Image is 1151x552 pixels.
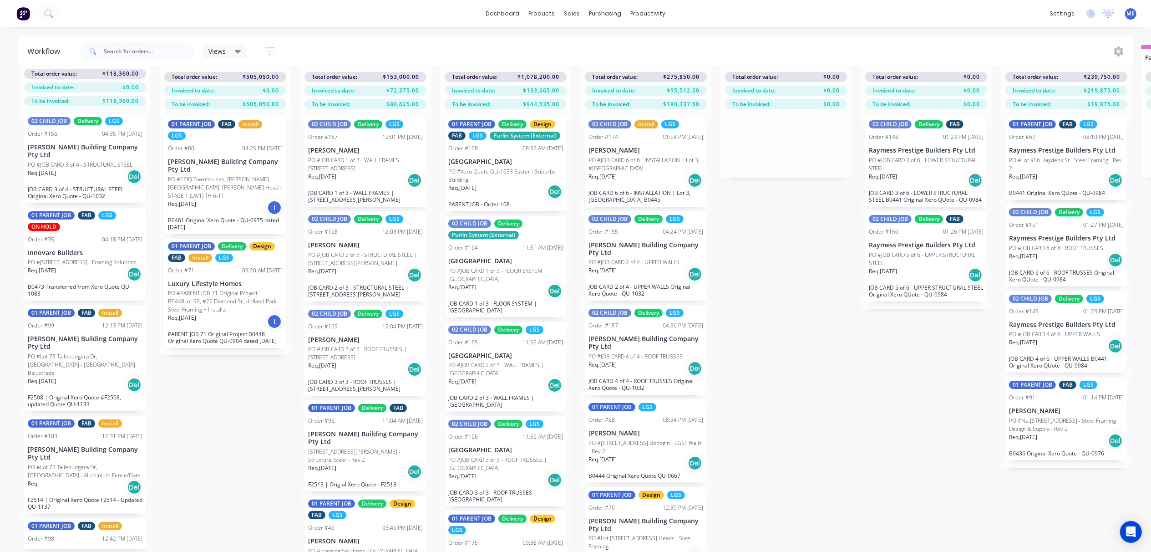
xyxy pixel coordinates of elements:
[308,215,351,223] div: 02 CHILD JOB
[588,283,703,297] p: JOB CARD 2 of 4 - UPPER WALLS Original Xero Quote - QU-1032
[308,133,338,141] div: Order #167
[1127,10,1135,18] span: ME
[188,254,212,262] div: Install
[1055,295,1083,303] div: Delivery
[481,7,524,20] a: dashboard
[308,310,351,318] div: 02 CHILD JOB
[869,133,898,141] div: Order #148
[105,117,123,125] div: LGS
[448,515,495,523] div: 01 PARENT JOB
[588,378,703,391] p: JOB CARD 4 of 4 - ROOF TRUSSES Original Xero Quote - QU-1032
[168,242,215,250] div: 01 PARENT JOB
[308,430,423,446] p: [PERSON_NAME] Building Company Pty Ltd
[304,306,426,396] div: 02 CHILD JOBDeliveryLGSOrder #16912:04 PM [DATE][PERSON_NAME]PO #JOB CARD 3 of 3 - ROOF TRUSSES |...
[448,489,563,503] p: JOB CARD 3 of 3 - ROOF TRUSSES | [GEOGRAPHIC_DATA]
[74,117,102,125] div: Delivery
[869,284,984,298] p: JOB CARD 5 of 6 - UPPER STRUCTURAL STEEL Original Xero QUote - QU-0984
[1009,221,1039,229] div: Order #151
[28,353,142,377] p: PO #Lot 73 Tallebudgera Dr, [GEOGRAPHIC_DATA] - [GEOGRAPHIC_DATA] Balustrade
[1005,291,1127,373] div: 02 CHILD JOBDeliveryLGSOrder #14901:23 PM [DATE]Raymess Prestige Builders Pty LtdPO #JOB CARD 4 o...
[1083,221,1124,229] div: 01:27 PM [DATE]
[1086,295,1104,303] div: LGS
[448,201,563,208] p: PARENT JOB - Order 108
[946,215,963,223] div: FAB
[968,173,983,188] div: Del
[448,184,477,192] p: Req. [DATE]
[445,117,567,211] div: 01 PARENT JOBDeliveryDesignFABLGSPurlin System (External)Order #10808:32 AM [DATE][GEOGRAPHIC_DAT...
[242,266,283,275] div: 09:20 AM [DATE]
[588,353,683,361] p: PO #JOB CARD 4 of 4 - ROOF TRUSSES
[308,189,423,203] p: JOB CARD 1 of 3 - WALL FRAMES | [STREET_ADDRESS][PERSON_NAME]
[588,120,631,128] div: 02 CHILD JOB
[1009,147,1124,154] p: Raymess Prestige Builders Pty Ltd
[308,404,355,412] div: 01 PARENT JOB
[168,132,186,140] div: LGS
[588,156,703,173] p: PO #JOB CARD 6 of 6 - INSTALLATION | Lot 3, #[GEOGRAPHIC_DATA]
[127,480,142,495] div: Del
[634,215,663,223] div: Delivery
[28,377,56,385] p: Req. [DATE]
[382,417,423,425] div: 11:04 AM [DATE]
[28,186,142,199] p: JOB CARD 3 of 4 - STRUCTURAL STEEL Original Xero Quote - QU-1032
[390,500,415,508] div: Design
[308,120,351,128] div: 02 CHILD JOB
[663,228,703,236] div: 04:24 PM [DATE]
[28,169,56,177] p: Req. [DATE]
[448,352,563,360] p: [GEOGRAPHIC_DATA]
[1059,120,1076,128] div: FAB
[304,400,426,491] div: 01 PARENT JOBDeliveryFABOrder #9611:04 AM [DATE][PERSON_NAME] Building Company Pty Ltd[STREET_ADD...
[869,267,897,276] p: Req. [DATE]
[385,120,403,128] div: LGS
[308,417,335,425] div: Order #96
[869,251,984,267] p: PO #JOB CARD 5 of 6 - UPPER STRUCTURAL STEEL
[666,309,684,317] div: LGS
[1009,133,1035,141] div: Order #67
[78,522,95,530] div: FAB
[358,500,386,508] div: Delivery
[869,156,984,173] p: PO #JOB CARD 3 of 6 - LOWER STRUCTURAL STEEL
[308,228,338,236] div: Order #168
[78,309,95,317] div: FAB
[688,173,702,188] div: Del
[168,314,196,322] p: Req. [DATE]
[667,491,685,499] div: LGS
[28,266,56,275] p: Req. [DATE]
[1009,235,1124,242] p: Raymess Prestige Builders Pty Ltd
[666,215,684,223] div: LGS
[98,419,122,428] div: Install
[448,300,563,314] p: JOB CARD 1 of 3 - FLOOR SYSTEM | [GEOGRAPHIC_DATA]
[354,310,382,318] div: Delivery
[1009,450,1124,457] p: B0436 Original Xero Quote - QU-0976
[1009,208,1052,216] div: 02 CHILD JOB
[588,403,635,411] div: 01 PARENT JOB
[28,235,54,244] div: Order #35
[24,113,146,203] div: 02 CHILD JOBDeliveryLGSOrder #15604:35 PM [DATE][PERSON_NAME] Building Company Pty LtdPO #JOB CAR...
[308,481,423,488] p: F2513 | Origial Xero Quote - F2513
[218,242,246,250] div: Delivery
[28,522,75,530] div: 01 PARENT JOB
[28,161,132,169] p: PO #JOB CARD 3 of 4 - STRUCTURAL STEEL
[448,446,563,454] p: [GEOGRAPHIC_DATA]
[102,432,142,440] div: 12:31 PM [DATE]
[588,133,618,141] div: Order #174
[1120,521,1142,543] div: Open Intercom Messenger
[588,215,631,223] div: 02 CHILD JOB
[639,403,656,411] div: LGS
[308,464,336,472] p: Req. [DATE]
[588,173,617,181] p: Req. [DATE]
[869,173,897,181] p: Req. [DATE]
[548,284,562,298] div: Del
[1005,117,1127,200] div: 01 PARENT JOBFABLGSOrder #6708:10 PM [DATE]Raymess Prestige Builders Pty LtdPO #Lot 956 Haydens S...
[663,416,703,424] div: 08:34 PM [DATE]
[385,215,403,223] div: LGS
[28,211,75,220] div: 01 PARENT JOB
[869,241,984,249] p: Raymess Prestige Builders Pty Ltd
[308,336,423,344] p: [PERSON_NAME]
[28,309,75,317] div: 01 PARENT JOB
[448,378,477,386] p: Req. [DATE]
[28,419,75,428] div: 01 PARENT JOB
[498,515,527,523] div: Delivery
[382,133,423,141] div: 12:01 PM [DATE]
[448,456,563,472] p: PO #JOB CARD 3 of 3 - ROOF TRUSSES | [GEOGRAPHIC_DATA]
[215,254,233,262] div: LGS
